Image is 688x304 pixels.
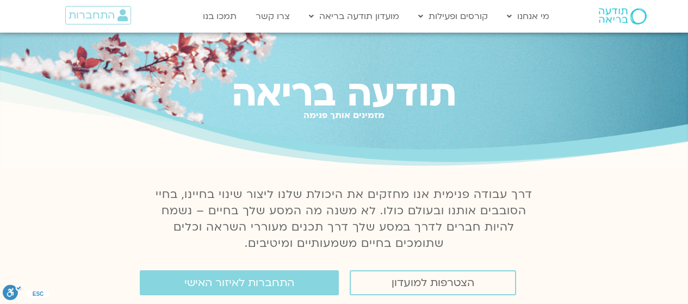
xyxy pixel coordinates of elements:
[599,8,647,24] img: תודעה בריאה
[250,6,295,27] a: צרו קשר
[69,9,115,21] span: התחברות
[140,270,339,295] a: התחברות לאיזור האישי
[65,6,131,24] a: התחברות
[303,6,405,27] a: מועדון תודעה בריאה
[184,277,294,289] span: התחברות לאיזור האישי
[392,277,474,289] span: הצטרפות למועדון
[197,6,242,27] a: תמכו בנו
[350,270,516,295] a: הצטרפות למועדון
[501,6,555,27] a: מי אנחנו
[150,187,539,252] p: דרך עבודה פנימית אנו מחזקים את היכולת שלנו ליצור שינוי בחיינו, בחיי הסובבים אותנו ובעולם כולו. לא...
[413,6,493,27] a: קורסים ופעילות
